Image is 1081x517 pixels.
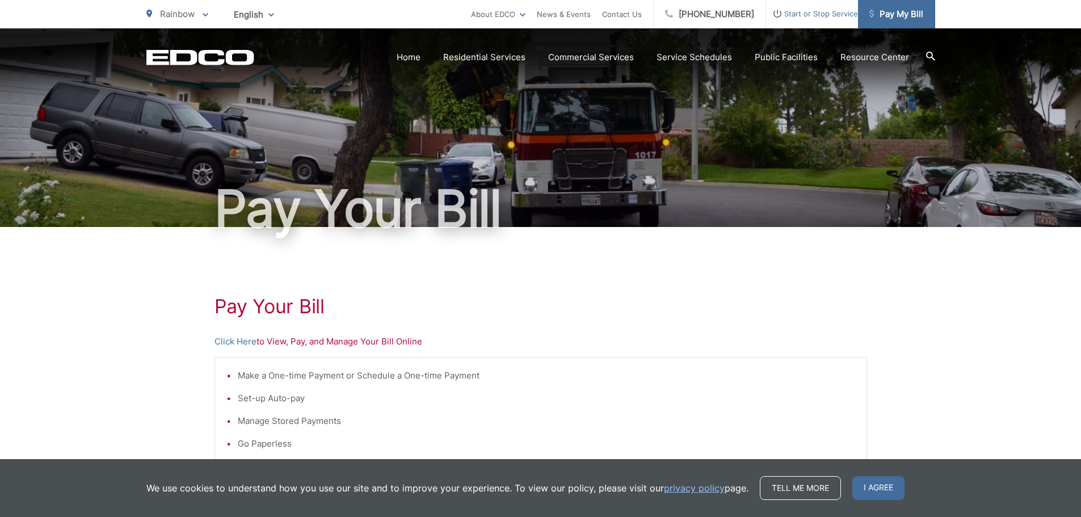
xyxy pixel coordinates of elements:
[755,51,818,64] a: Public Facilities
[238,437,855,451] li: Go Paperless
[238,392,855,405] li: Set-up Auto-pay
[471,7,525,21] a: About EDCO
[225,5,283,24] span: English
[214,295,867,318] h1: Pay Your Bill
[146,481,748,495] p: We use cookies to understand how you use our site and to improve your experience. To view our pol...
[214,335,256,348] a: Click Here
[146,180,935,237] h1: Pay Your Bill
[664,481,725,495] a: privacy policy
[537,7,591,21] a: News & Events
[397,51,420,64] a: Home
[160,9,195,19] span: Rainbow
[214,335,867,348] p: to View, Pay, and Manage Your Bill Online
[657,51,732,64] a: Service Schedules
[238,369,855,383] li: Make a One-time Payment or Schedule a One-time Payment
[602,7,642,21] a: Contact Us
[146,49,254,65] a: EDCD logo. Return to the homepage.
[869,7,923,21] span: Pay My Bill
[840,51,909,64] a: Resource Center
[852,476,905,500] span: I agree
[760,476,841,500] a: Tell me more
[548,51,634,64] a: Commercial Services
[238,414,855,428] li: Manage Stored Payments
[443,51,525,64] a: Residential Services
